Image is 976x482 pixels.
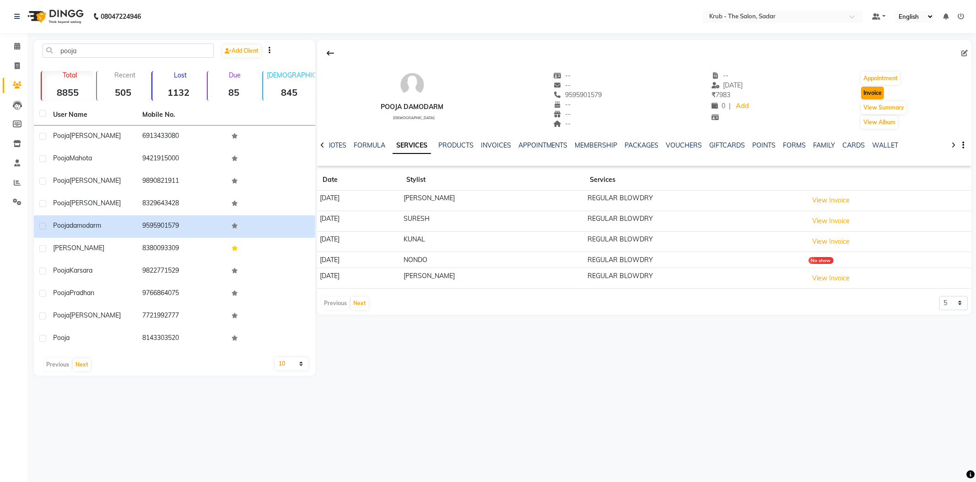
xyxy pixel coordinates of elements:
button: Next [351,297,368,310]
span: Pooja [53,176,70,185]
td: [PERSON_NAME] [401,268,584,289]
strong: 505 [97,87,150,98]
strong: 1132 [152,87,205,98]
span: 0 [712,102,725,110]
span: ₹ [712,91,716,99]
a: Add Client [222,44,261,57]
strong: 845 [263,87,316,98]
td: REGULAR BLOWDRY [585,268,806,289]
td: [DATE] [317,211,401,231]
span: [PERSON_NAME] [70,131,121,140]
th: Date [317,170,401,191]
span: [DATE] [712,81,743,89]
td: 7721992777 [137,305,226,328]
span: [PERSON_NAME] [70,199,121,207]
td: SURESH [401,211,584,231]
td: 8380093309 [137,238,226,260]
span: Pooja [53,266,70,274]
p: [DEMOGRAPHIC_DATA] [267,71,316,79]
b: 08047224946 [101,4,141,29]
span: -- [553,71,571,80]
a: PRODUCTS [438,141,474,149]
span: damodarm [70,221,101,230]
th: Services [585,170,806,191]
td: [DATE] [317,252,401,268]
span: -- [553,81,571,89]
strong: 85 [208,87,260,98]
span: pooja [53,311,70,319]
td: KUNAL [401,231,584,252]
button: View Album [861,116,898,129]
a: FAMILY [814,141,836,149]
a: APPOINTMENTS [518,141,568,149]
td: [DATE] [317,268,401,289]
a: WALLET [873,141,899,149]
span: | [729,101,731,111]
th: Mobile No. [137,104,226,126]
span: -- [553,100,571,109]
button: View Summary [861,101,906,114]
td: REGULAR BLOWDRY [585,231,806,252]
button: View Invoice [809,193,854,208]
a: MEMBERSHIP [575,141,618,149]
span: Pooja [53,199,70,207]
button: View Invoice [809,271,854,285]
td: 9766864075 [137,283,226,305]
span: [PERSON_NAME] [70,311,121,319]
span: Karsara [70,266,92,274]
span: [PERSON_NAME] [70,176,121,185]
button: View Invoice [809,235,854,249]
a: SERVICES [393,137,431,154]
a: Add [734,100,750,113]
td: 9890821911 [137,170,226,193]
span: Pooja [53,154,70,162]
a: VOUCHERS [666,141,702,149]
a: CARDS [843,141,865,149]
a: FORMS [783,141,806,149]
span: [DEMOGRAPHIC_DATA] [394,115,435,120]
span: Pradhan [70,289,94,297]
a: NOTES [326,141,346,149]
td: 8329643428 [137,193,226,215]
span: Pooja [53,289,70,297]
span: [PERSON_NAME] [53,244,104,252]
div: No show [809,257,834,264]
td: NONDO [401,252,584,268]
div: Pooja damodarm [381,102,444,112]
a: GIFTCARDS [710,141,745,149]
span: pooja [53,131,70,140]
td: 9421915000 [137,148,226,170]
button: Next [73,358,91,371]
td: 9595901579 [137,215,226,238]
td: 9822771529 [137,260,226,283]
span: -- [553,120,571,128]
span: -- [712,71,729,80]
a: POINTS [753,141,776,149]
div: Back to Client [321,44,340,62]
th: Stylist [401,170,584,191]
a: PACKAGES [625,141,659,149]
strong: 8855 [42,87,94,98]
span: Mahota [70,154,92,162]
span: 7983 [712,91,730,99]
a: FORMULA [354,141,385,149]
td: 8143303520 [137,328,226,350]
button: View Invoice [809,214,854,228]
img: avatar [399,71,426,99]
td: 6913433080 [137,126,226,148]
td: REGULAR BLOWDRY [585,252,806,268]
img: logo [23,4,86,29]
td: [DATE] [317,191,401,211]
p: Lost [156,71,205,79]
span: -- [553,110,571,118]
span: 9595901579 [553,91,602,99]
td: REGULAR BLOWDRY [585,211,806,231]
p: Total [45,71,94,79]
button: Invoice [861,87,884,99]
td: REGULAR BLOWDRY [585,191,806,211]
p: Due [210,71,260,79]
p: Recent [101,71,150,79]
span: Pooja [53,221,70,230]
span: Pooja [53,334,70,342]
th: User Name [48,104,137,126]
